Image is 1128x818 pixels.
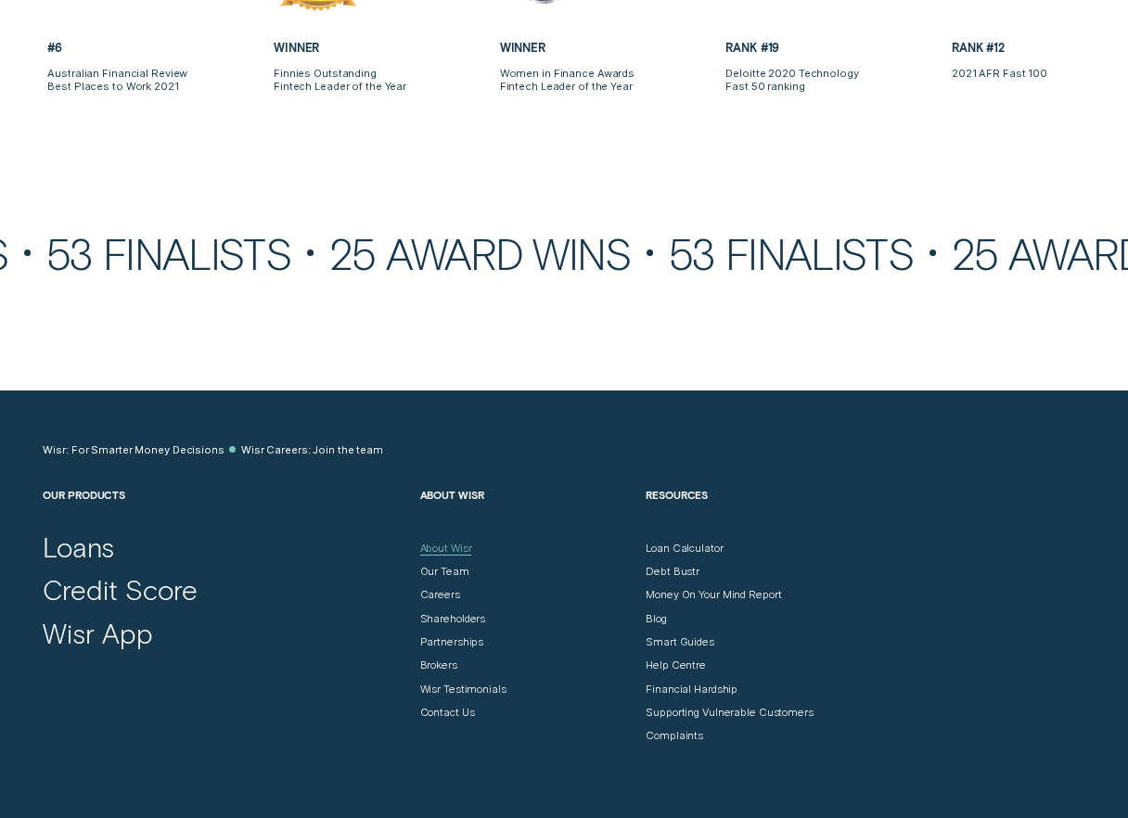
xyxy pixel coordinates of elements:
a: Debt Bustr [646,565,699,578]
h2: About Wisr [420,489,634,542]
h5: Rank #12 [952,41,1094,55]
a: Financial Hardship [646,683,737,696]
h5: Winner [500,41,642,55]
a: Credit Score [43,573,197,607]
a: Complaints [646,729,703,742]
p: Deloitte 2020 Technology Fast 50 ranking [725,67,867,93]
div: 53 Finalists [669,232,952,274]
div: 25 Award wins [329,232,669,274]
a: Careers [420,588,460,601]
h5: Winner [274,41,416,55]
a: Contact Us [420,706,475,719]
a: Brokers [420,658,457,671]
h5: Rank #19 [725,41,867,55]
a: Partnerships [420,635,484,648]
a: Supporting Vulnerable Customers [646,706,814,719]
a: Blog [646,612,667,625]
a: Wisr: For Smarter Money Decisions [43,443,224,456]
div: 53 Finalists [46,232,329,274]
a: About Wisr [420,542,472,555]
a: Shareholders [420,612,486,625]
a: Help Centre [646,658,706,671]
h5: #6 [47,41,189,55]
a: Wisr App [43,617,152,651]
p: Finnies Outstanding Fintech Leader of the Year [274,67,416,93]
a: Wisr Testimonials [420,683,506,696]
h2: Resources [646,489,859,542]
p: 2021 AFR Fast 100 [952,67,1094,80]
a: Loans [43,530,114,565]
a: Money On Your Mind Report [646,588,781,601]
p: Women in Finance Awards Fintech Leader of the Year [500,67,642,93]
p: Australian Financial Review Best Places to Work 2021 [47,67,189,93]
a: Our Team [420,565,469,578]
a: Wisr Careers: Join the team [241,443,383,456]
a: Smart Guides [646,635,714,648]
h2: Our Products [43,489,406,542]
a: Loan Calculator [646,542,723,555]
